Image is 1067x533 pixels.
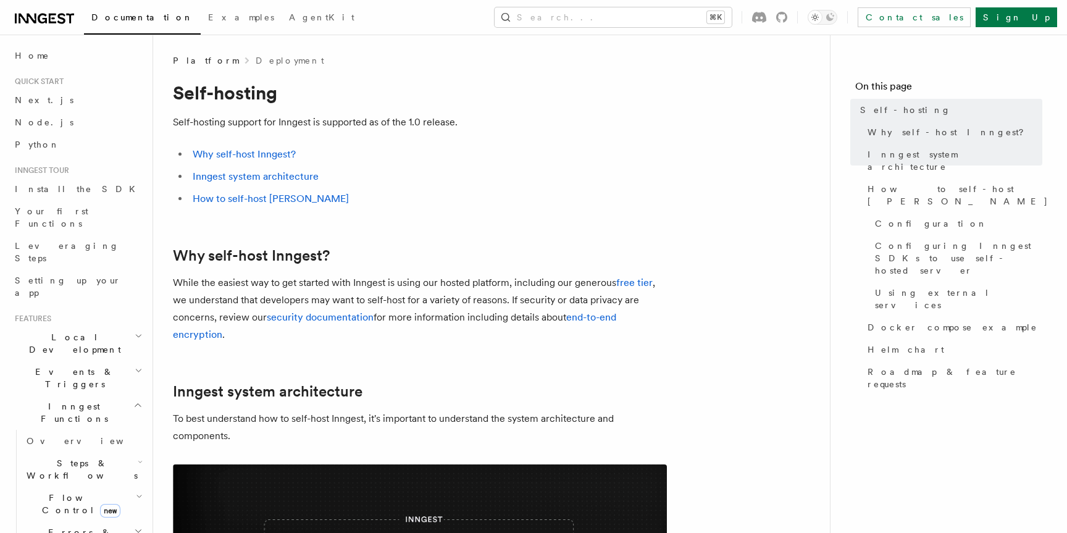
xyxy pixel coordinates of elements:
a: Inngest system architecture [173,383,362,400]
span: Using external services [875,287,1042,311]
span: Features [10,314,51,324]
a: Configuring Inngest SDKs to use self-hosted server [870,235,1042,282]
span: Inngest system architecture [868,148,1042,173]
a: Helm chart [863,338,1042,361]
a: Why self-host Inngest? [863,121,1042,143]
span: Events & Triggers [10,366,135,390]
a: How to self-host [PERSON_NAME] [863,178,1042,212]
span: Configuring Inngest SDKs to use self-hosted server [875,240,1042,277]
a: Node.js [10,111,145,133]
a: Docker compose example [863,316,1042,338]
a: Examples [201,4,282,33]
span: Documentation [91,12,193,22]
a: Deployment [256,54,324,67]
span: Self-hosting [860,104,951,116]
span: Quick start [10,77,64,86]
kbd: ⌘K [707,11,724,23]
span: How to self-host [PERSON_NAME] [868,183,1048,208]
h1: Self-hosting [173,82,667,104]
a: Your first Functions [10,200,145,235]
p: To best understand how to self-host Inngest, it's important to understand the system architecture... [173,410,667,445]
a: AgentKit [282,4,362,33]
span: Roadmap & feature requests [868,366,1042,390]
span: Helm chart [868,343,944,356]
span: Flow Control [22,492,136,516]
span: Your first Functions [15,206,88,229]
a: Leveraging Steps [10,235,145,269]
span: Why self-host Inngest? [868,126,1032,138]
a: Install the SDK [10,178,145,200]
a: Using external services [870,282,1042,316]
a: Contact sales [858,7,971,27]
a: Home [10,44,145,67]
button: Flow Controlnew [22,487,145,521]
span: Setting up your app [15,275,121,298]
span: Next.js [15,95,73,105]
a: Roadmap & feature requests [863,361,1042,395]
button: Steps & Workflows [22,452,145,487]
a: Sign Up [976,7,1057,27]
a: Inngest system architecture [193,170,319,182]
a: Configuration [870,212,1042,235]
span: Leveraging Steps [15,241,119,263]
button: Search...⌘K [495,7,732,27]
button: Inngest Functions [10,395,145,430]
p: Self-hosting support for Inngest is supported as of the 1.0 release. [173,114,667,131]
a: Inngest system architecture [863,143,1042,178]
span: Inngest Functions [10,400,133,425]
span: Overview [27,436,154,446]
a: Next.js [10,89,145,111]
span: Python [15,140,60,149]
span: AgentKit [289,12,354,22]
span: Home [15,49,49,62]
span: Platform [173,54,238,67]
p: While the easiest way to get started with Inngest is using our hosted platform, including our gen... [173,274,667,343]
span: new [100,504,120,518]
h4: On this page [855,79,1042,99]
a: Self-hosting [855,99,1042,121]
a: How to self-host [PERSON_NAME] [193,193,349,204]
button: Local Development [10,326,145,361]
a: free tier [616,277,653,288]
span: Steps & Workflows [22,457,138,482]
a: Python [10,133,145,156]
span: Docker compose example [868,321,1037,334]
span: Install the SDK [15,184,143,194]
span: Node.js [15,117,73,127]
button: Toggle dark mode [808,10,837,25]
a: Documentation [84,4,201,35]
span: Examples [208,12,274,22]
a: Why self-host Inngest? [173,247,330,264]
a: Overview [22,430,145,452]
span: Local Development [10,331,135,356]
a: security documentation [267,311,374,323]
a: Why self-host Inngest? [193,148,296,160]
button: Events & Triggers [10,361,145,395]
span: Configuration [875,217,987,230]
a: Setting up your app [10,269,145,304]
span: Inngest tour [10,166,69,175]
